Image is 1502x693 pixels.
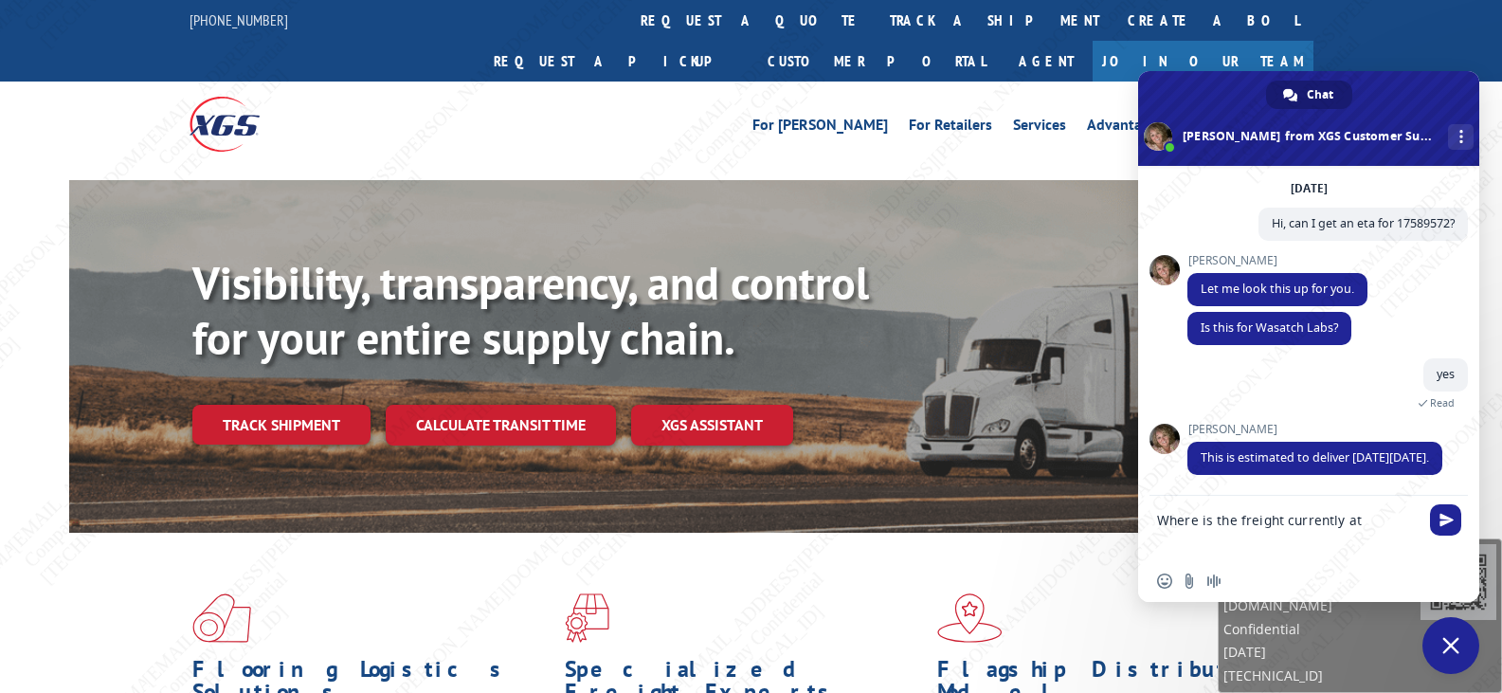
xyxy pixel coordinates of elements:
[1430,396,1455,410] span: Read
[1223,641,1421,664] span: [DATE]
[1223,665,1421,687] span: [TECHNICAL_ID]
[1291,183,1328,194] div: [DATE]
[190,10,288,29] a: [PHONE_NUMBER]
[753,41,1000,82] a: Customer Portal
[1093,41,1313,82] a: Join Our Team
[1422,617,1479,674] a: Close chat
[192,593,251,643] img: xgs-icon-total-supply-chain-intelligence-red
[1430,504,1461,536] span: Send
[480,41,753,82] a: Request a pickup
[565,593,609,643] img: xgs-icon-focused-on-flooring-red
[1307,81,1333,109] span: Chat
[631,405,793,446] a: XGS ASSISTANT
[1087,118,1165,138] a: Advantages
[1266,81,1352,109] a: Chat
[752,118,888,138] a: For [PERSON_NAME]
[1201,319,1338,336] span: Is this for Wasatch Labs?
[1223,618,1421,641] span: Confidential
[1157,496,1422,560] textarea: Compose your message...
[1201,449,1429,465] span: This is estimated to deliver [DATE][DATE].
[192,253,869,367] b: Visibility, transparency, and control for your entire supply chain.
[1013,118,1066,138] a: Services
[192,405,371,445] a: Track shipment
[909,118,992,138] a: For Retailers
[1187,254,1367,267] span: [PERSON_NAME]
[1206,574,1222,589] span: Audio message
[1272,215,1455,231] span: Hi, can I get an eta for 17589572?
[1201,281,1354,297] span: Let me look this up for you.
[937,593,1003,643] img: xgs-icon-flagship-distribution-model-red
[1187,423,1442,436] span: [PERSON_NAME]
[1182,574,1197,589] span: Send a file
[1437,366,1455,382] span: yes
[1157,574,1172,589] span: Insert an emoji
[386,405,616,446] a: Calculate transit time
[1000,41,1093,82] a: Agent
